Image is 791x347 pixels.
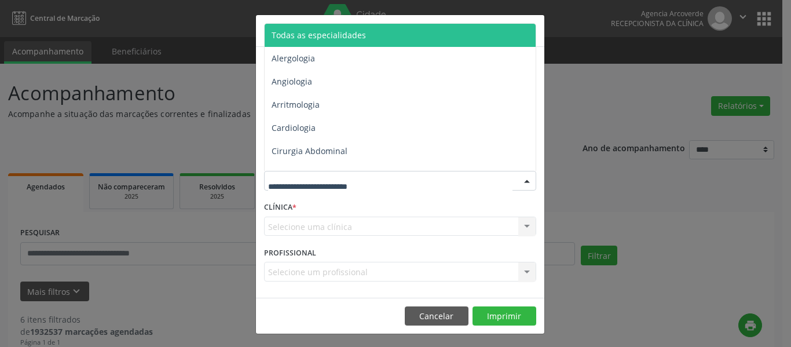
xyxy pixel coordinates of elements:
span: Angiologia [272,76,312,87]
span: Alergologia [272,53,315,64]
h5: Relatório de agendamentos [264,23,397,38]
span: Cardiologia [272,122,316,133]
label: PROFISSIONAL [264,244,316,262]
button: Close [521,15,544,43]
span: Todas as especialidades [272,30,366,41]
span: Cirurgia Abdominal [272,145,347,156]
button: Imprimir [473,306,536,326]
span: Arritmologia [272,99,320,110]
span: Cirurgia Bariatrica [272,169,343,180]
label: CLÍNICA [264,199,296,217]
button: Cancelar [405,306,468,326]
